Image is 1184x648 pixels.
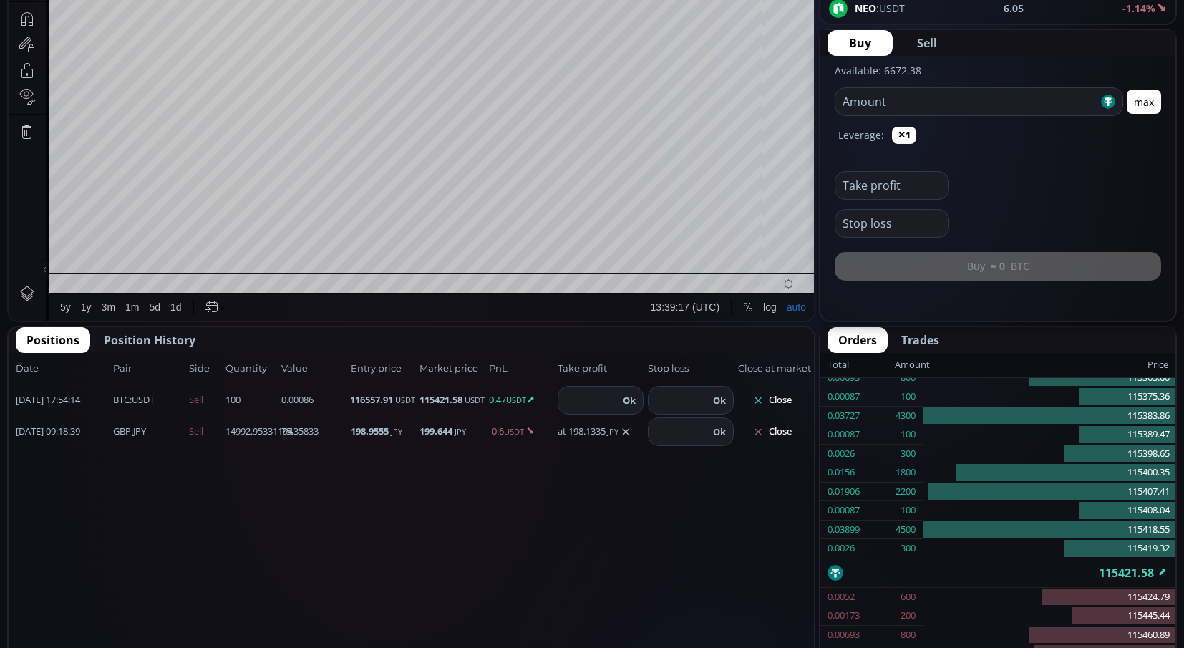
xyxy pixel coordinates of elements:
[896,463,916,482] div: 1800
[225,362,277,376] span: Quantity
[13,191,24,205] div: 
[489,393,553,407] span: 0.47
[835,64,921,77] label: Available: 6672.38
[281,425,346,439] span: 75.35833
[901,606,916,625] div: 200
[738,420,807,443] button: Close
[117,576,130,587] div: 1m
[170,35,178,46] div: O
[923,425,1175,445] div: 115389.47
[351,362,416,376] span: Entry price
[104,332,195,349] span: Position History
[489,425,554,439] span: -0.6
[849,34,871,52] span: Buy
[923,445,1175,464] div: 115398.65
[47,52,77,62] div: Volume
[419,362,485,376] span: Market price
[83,52,112,62] div: 7.211K
[828,30,893,56] button: Buy
[69,33,92,46] div: 1D
[93,576,107,587] div: 3m
[281,362,346,376] span: Value
[16,327,90,353] button: Positions
[828,539,855,558] div: 0.0026
[896,483,916,501] div: 2200
[350,393,393,406] b: 116557.91
[828,425,860,444] div: 0.00087
[923,606,1175,626] div: 115445.44
[113,393,155,407] span: :USDT
[267,8,311,19] div: Indicators
[828,356,895,374] div: Total
[489,362,554,376] span: PnL
[637,568,716,595] button: 13:39:17 (UTC)
[648,362,734,376] span: Stop loss
[189,362,221,376] span: Side
[283,35,288,46] div: L
[729,568,749,595] div: Toggle Percentage
[838,332,877,349] span: Orders
[16,362,109,376] span: Date
[901,445,916,463] div: 300
[820,558,1175,587] div: 115421.58
[828,407,860,425] div: 0.03727
[923,369,1175,388] div: 115365.60
[33,534,39,553] div: Hide Drawings Toolbar
[455,426,466,437] small: JPY
[901,626,916,644] div: 800
[344,35,388,46] div: 115421.58
[709,392,730,408] button: Ok
[828,606,860,625] div: 0.00173
[828,501,860,520] div: 0.00087
[113,425,146,439] span: :JPY
[923,588,1175,607] div: 115424.79
[855,1,876,15] b: NEO
[901,501,916,520] div: 100
[828,521,860,539] div: 0.03899
[558,362,644,376] span: Take profit
[896,407,916,425] div: 4300
[838,127,884,142] label: Leverage:
[288,35,332,46] div: 114366.00
[618,392,640,408] button: Ok
[192,568,215,595] div: Go to
[337,35,344,46] div: C
[395,395,415,405] small: USDT
[855,1,905,16] span: :USDT
[828,626,860,644] div: 0.00693
[189,393,221,407] span: Sell
[72,576,83,587] div: 1y
[642,576,711,587] span: 13:39:17 (UTC)
[193,8,234,19] div: Compare
[506,395,526,405] small: USDT
[828,327,888,353] button: Orders
[1004,1,1024,16] b: 6.05
[923,501,1175,521] div: 115408.04
[901,539,916,558] div: 300
[773,568,802,595] div: Toggle Auto Scale
[923,539,1175,558] div: 115419.32
[419,425,452,437] b: 199.644
[923,626,1175,645] div: 115460.89
[828,463,855,482] div: 0.0156
[607,426,618,438] small: JPY
[113,425,131,437] b: GBP
[1127,90,1161,114] button: max
[16,393,109,407] span: [DATE] 17:54:14
[923,387,1175,407] div: 115375.36
[52,576,62,587] div: 5y
[930,356,1168,374] div: Price
[828,387,860,406] div: 0.00087
[917,34,937,52] span: Sell
[1122,1,1155,15] b: -1.14%
[754,576,768,587] div: log
[749,568,773,595] div: Toggle Log Scale
[392,35,467,46] div: −805.47 (−0.69%)
[47,33,69,46] div: BTC
[896,30,959,56] button: Sell
[146,33,159,46] div: Market open
[738,389,807,412] button: Close
[113,393,130,406] b: BTC
[141,576,152,587] div: 5d
[901,332,939,349] span: Trades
